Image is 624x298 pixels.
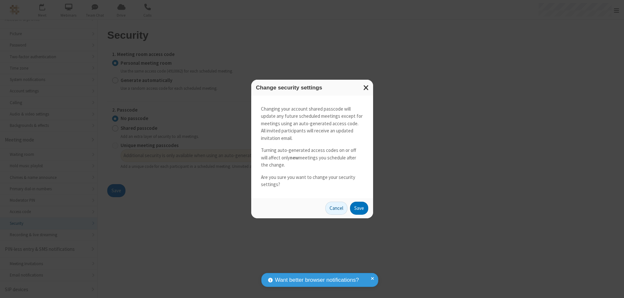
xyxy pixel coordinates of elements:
button: Cancel [325,202,347,215]
strong: new [290,155,299,161]
button: Save [350,202,368,215]
button: Close modal [359,80,373,96]
p: Turning auto-generated access codes on or off will affect only meetings you schedule after the ch... [261,147,363,169]
p: Changing your account shared passcode will update any future scheduled meetings except for meetin... [261,105,363,142]
h3: Change security settings [256,85,368,91]
p: Are you sure you want to change your security settings? [261,174,363,188]
span: Want better browser notifications? [275,276,359,284]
